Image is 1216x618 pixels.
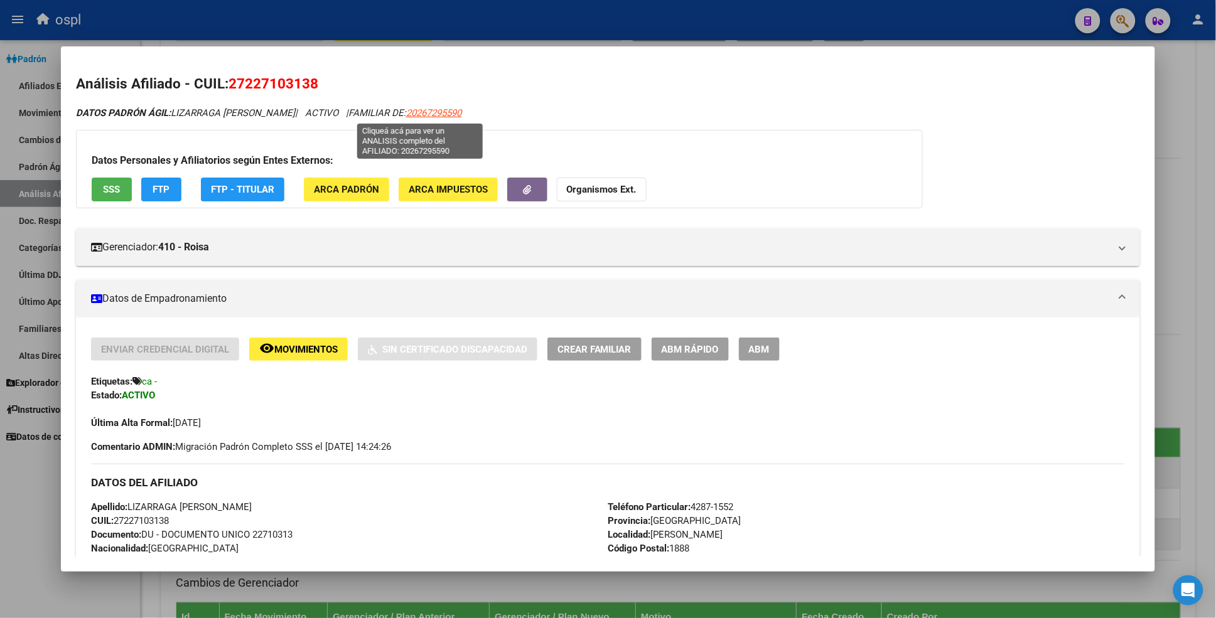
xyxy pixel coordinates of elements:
span: [GEOGRAPHIC_DATA] [608,515,741,526]
span: ARCA Impuestos [409,184,488,196]
span: Sin Certificado Discapacidad [382,344,527,355]
button: Crear Familiar [547,338,642,361]
span: ABM Rápido [662,344,719,355]
h3: Datos Personales y Afiliatorios según Entes Externos: [92,153,907,168]
button: ABM Rápido [652,338,729,361]
mat-expansion-panel-header: Datos de Empadronamiento [76,280,1140,317]
button: Enviar Credencial Digital [91,338,239,361]
mat-panel-title: Datos de Empadronamiento [91,291,1110,306]
span: SSS [103,184,120,196]
span: ABM [749,344,770,355]
span: 27227103138 [229,75,318,92]
span: FTP - Titular [211,184,274,196]
button: ARCA Padrón [304,178,389,201]
mat-icon: remove_red_eye [259,341,274,356]
span: 1888 [608,543,689,554]
span: 20267295590 [406,107,461,119]
strong: 410 - Roisa [158,240,209,255]
strong: Estado: [91,390,122,401]
button: FTP - Titular [201,178,284,201]
strong: Apellido: [91,501,127,513]
span: ca - [142,376,157,387]
span: Movimientos [274,344,338,355]
strong: Última Alta Formal: [91,417,173,429]
span: [DATE] [91,417,201,429]
mat-panel-title: Gerenciador: [91,240,1110,255]
span: FTP [153,184,169,196]
span: 27227103138 [91,515,169,526]
button: FTP [141,178,181,201]
strong: Provincia: [608,515,650,526]
span: LIZARRAGA [PERSON_NAME] [91,501,252,513]
span: Crear Familiar [557,344,632,355]
span: 4287-1552 [608,501,733,513]
span: Enviar Credencial Digital [101,344,229,355]
span: LIZARRAGA [PERSON_NAME] [76,107,295,119]
button: Organismos Ext. [557,178,647,201]
h2: Análisis Afiliado - CUIL: [76,73,1140,95]
strong: Etiquetas: [91,376,132,387]
strong: Nacionalidad: [91,543,148,554]
strong: Localidad: [608,529,650,540]
button: Movimientos [249,338,348,361]
button: ARCA Impuestos [399,178,498,201]
button: ABM [739,338,780,361]
strong: Teléfono Particular: [608,501,691,513]
span: FAMILIAR DE: [348,107,461,119]
strong: Documento: [91,529,141,540]
button: Sin Certificado Discapacidad [358,338,537,361]
strong: Comentario ADMIN: [91,441,175,452]
span: Migración Padrón Completo SSS el [DATE] 14:24:26 [91,440,391,454]
button: SSS [92,178,132,201]
strong: ACTIVO [122,390,155,401]
i: | ACTIVO | [76,107,461,119]
span: [GEOGRAPHIC_DATA] [91,543,239,554]
strong: DATOS PADRÓN ÁGIL: [76,107,171,119]
strong: Organismos Ext. [567,184,637,196]
mat-expansion-panel-header: Gerenciador:410 - Roisa [76,228,1140,266]
strong: CUIL: [91,515,114,526]
span: DU - DOCUMENTO UNICO 22710313 [91,529,293,540]
span: ARCA Padrón [314,184,379,196]
div: Open Intercom Messenger [1173,575,1203,605]
span: [PERSON_NAME] [608,529,723,540]
h3: DATOS DEL AFILIADO [91,476,1125,489]
strong: Código Postal: [608,543,669,554]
